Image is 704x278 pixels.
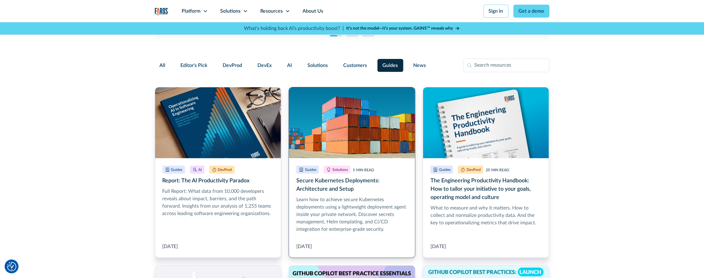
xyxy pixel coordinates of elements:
a: It’s not the model—it’s your system. GAINS™ reveals why [347,25,460,32]
a: The Engineering Productivity Handbook: How to tailor your initiative to your goals, operating mod... [423,87,550,258]
span: News [414,62,426,69]
a: Sign in [484,5,508,18]
a: Report: The AI Productivity Paradox [155,87,282,258]
form: Filter Form [155,59,550,72]
img: Multi-colored shipping containers representing Kubernetes [289,87,415,158]
img: Logo of the analytics and reporting company Faros. [155,8,168,16]
a: Secure Kubernetes Deployments: Architecture and Setup [289,87,415,258]
img: Image of a spiral bound Engineering Productivity Handbook on a blue background [423,87,549,158]
span: Guides [383,62,398,69]
p: What's holding back AI's productivity boost? | [244,25,344,32]
div: Solutions [220,7,241,15]
input: Search resources [463,59,550,72]
img: Revisit consent button [7,262,16,271]
span: AI [287,62,292,69]
span: Customers [344,62,367,69]
div: Resources [260,7,283,15]
span: DevProd [223,62,242,69]
a: home [155,8,168,16]
span: DevEx [258,62,272,69]
span: Solutions [308,62,328,69]
div: Platform [182,7,200,15]
span: All [160,62,166,69]
span: Editor's Pick [181,62,208,69]
strong: It’s not the model—it’s your system. GAINS™ reveals why [347,26,453,31]
a: Get a demo [513,5,550,18]
button: Cookie Settings [7,262,16,271]
img: Desk showing the Operationalizing AI in Software Engineering report next to coffee and glasses [155,87,281,158]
